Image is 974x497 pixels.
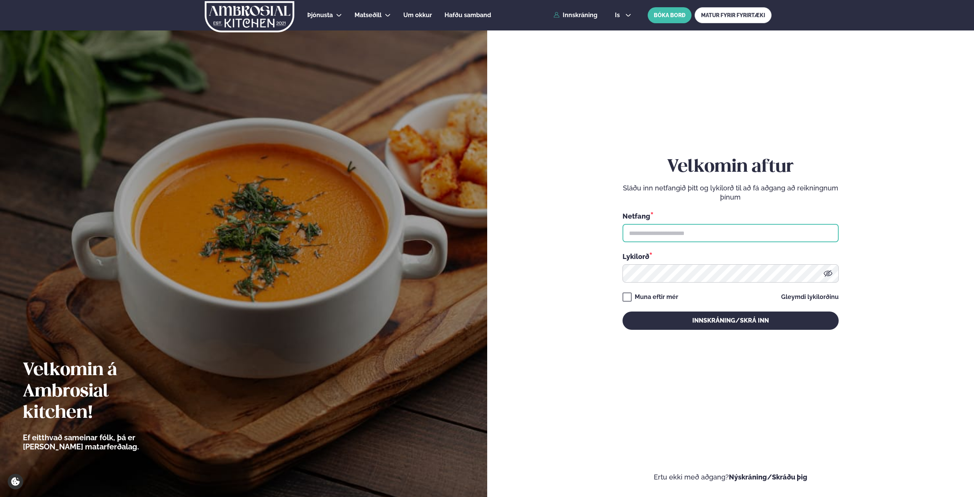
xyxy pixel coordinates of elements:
[204,1,295,32] img: logo
[510,473,952,482] p: Ertu ekki með aðgang?
[355,11,382,19] span: Matseðill
[623,251,839,261] div: Lykilorð
[403,11,432,20] a: Um okkur
[623,184,839,202] p: Sláðu inn netfangið þitt og lykilorð til að fá aðgang að reikningnum þínum
[609,12,637,18] button: is
[695,7,772,23] a: MATUR FYRIR FYRIRTÆKI
[8,474,23,489] a: Cookie settings
[23,433,181,451] p: Ef eitthvað sameinar fólk, þá er [PERSON_NAME] matarferðalag.
[403,11,432,19] span: Um okkur
[444,11,491,20] a: Hafðu samband
[307,11,333,20] a: Þjónusta
[729,473,807,481] a: Nýskráning/Skráðu þig
[615,12,622,18] span: is
[444,11,491,19] span: Hafðu samband
[648,7,692,23] button: BÓKA BORÐ
[355,11,382,20] a: Matseðill
[623,157,839,178] h2: Velkomin aftur
[554,12,597,19] a: Innskráning
[23,360,181,424] h2: Velkomin á Ambrosial kitchen!
[781,294,839,300] a: Gleymdi lykilorðinu
[623,312,839,330] button: Innskráning/Skrá inn
[307,11,333,19] span: Þjónusta
[623,211,839,221] div: Netfang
